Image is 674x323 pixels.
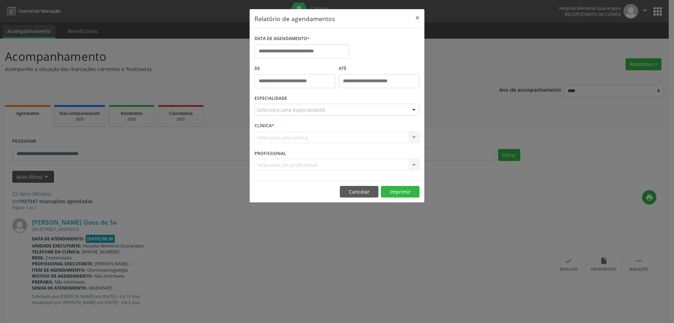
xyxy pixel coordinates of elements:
h5: Relatório de agendamentos [255,14,335,23]
button: Imprimir [381,186,419,198]
button: Close [410,9,424,26]
label: PROFISSIONAL [255,148,286,159]
label: DATA DE AGENDAMENTO [255,33,310,44]
label: De [255,63,335,74]
label: ATÉ [339,63,419,74]
label: CLÍNICA [255,121,274,131]
span: Seleciona uma especialidade [257,106,325,114]
button: Cancelar [340,186,378,198]
label: ESPECIALIDADE [255,93,287,104]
